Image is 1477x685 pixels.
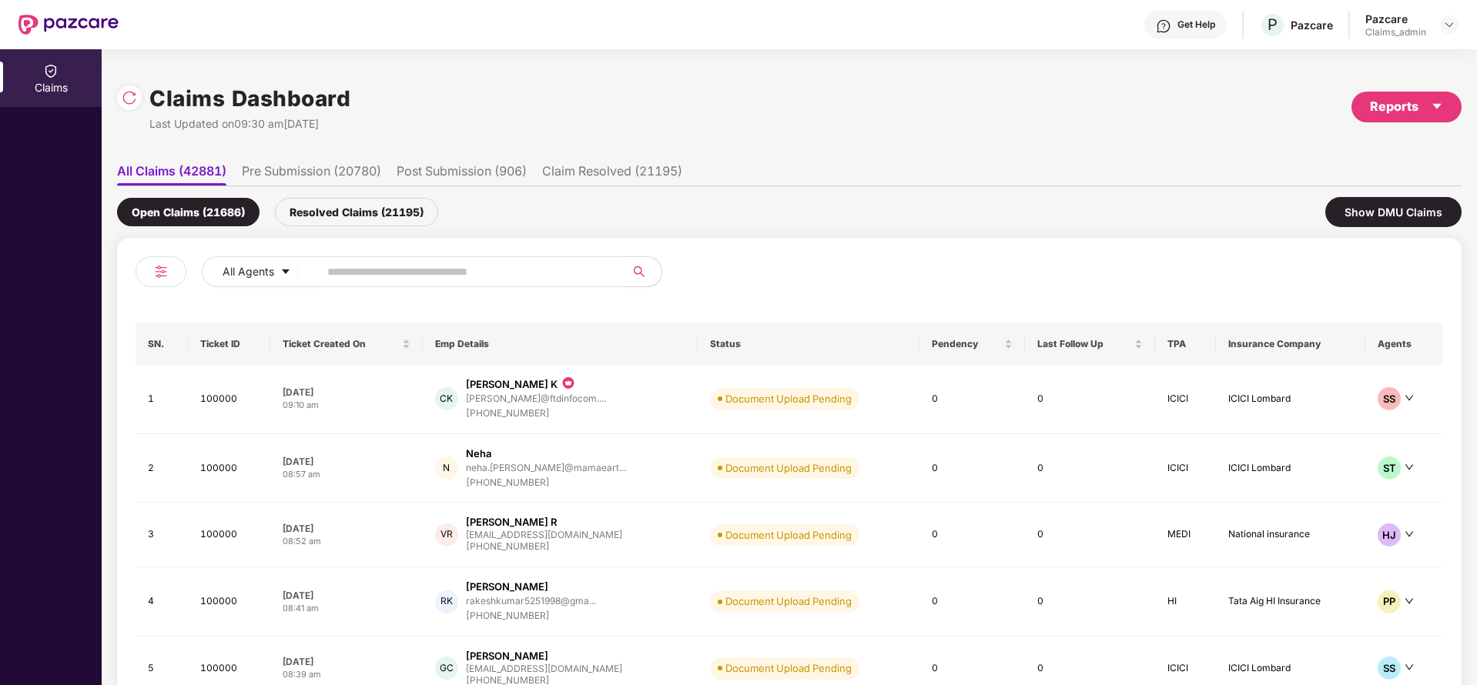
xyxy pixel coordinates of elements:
div: HJ [1378,523,1401,546]
div: [PERSON_NAME] [466,649,548,663]
td: MEDI [1155,503,1216,567]
th: Pendency [919,323,1025,365]
img: svg+xml;base64,PHN2ZyBpZD0iUmVsb2FkLTMyeDMyIiB4bWxucz0iaHR0cDovL3d3dy53My5vcmcvMjAwMC9zdmciIHdpZH... [122,90,137,105]
td: National insurance [1216,503,1365,567]
div: [PERSON_NAME] R [466,515,557,530]
div: SS [1378,387,1401,410]
li: Post Submission (906) [397,163,527,185]
div: GC [435,657,458,680]
div: Claims_admin [1365,26,1426,38]
li: Claim Resolved (21195) [542,163,682,185]
span: down [1405,596,1414,606]
div: [DATE] [283,455,410,468]
td: 100000 [188,434,270,503]
th: Status [698,323,919,365]
th: SN. [136,323,188,365]
div: ST [1378,456,1401,479]
span: caret-down [1431,100,1443,112]
div: Reports [1370,97,1443,116]
td: 0 [1025,567,1156,637]
td: 100000 [188,503,270,567]
span: P [1268,15,1278,34]
li: All Claims (42881) [117,163,226,185]
td: HI [1155,567,1216,637]
h1: Claims Dashboard [149,82,350,115]
div: [PERSON_NAME] K [466,377,558,392]
th: Ticket ID [188,323,270,365]
div: SS [1378,657,1401,680]
div: 08:52 am [283,535,410,548]
td: 0 [919,365,1025,434]
img: New Pazcare Logo [18,15,119,35]
div: Resolved Claims (21195) [275,198,438,226]
div: [EMAIL_ADDRESS][DOMAIN_NAME] [466,663,622,673]
td: ICICI Lombard [1216,434,1365,503]
div: [DATE] [283,655,410,668]
div: [PHONE_NUMBER] [466,476,626,490]
div: [DATE] [283,386,410,399]
div: RK [435,590,458,613]
td: 1 [136,365,188,434]
td: ICICI [1155,434,1216,503]
div: Open Claims (21686) [117,198,260,226]
div: [PHONE_NUMBER] [466,406,606,421]
th: Agents [1365,323,1443,365]
span: down [1405,463,1414,472]
div: Document Upload Pending [725,460,852,476]
div: rakeshkumar5251998@gma... [466,596,596,606]
div: CK [435,387,458,410]
div: [EMAIL_ADDRESS][DOMAIN_NAME] [466,530,622,540]
div: neha.[PERSON_NAME]@mamaeart... [466,463,626,473]
span: down [1405,393,1414,403]
div: Pazcare [1291,18,1333,32]
div: VR [435,523,458,546]
th: Last Follow Up [1025,323,1156,365]
th: TPA [1155,323,1216,365]
div: Get Help [1177,18,1215,31]
div: Document Upload Pending [725,660,852,676]
td: 0 [919,434,1025,503]
div: [DATE] [283,589,410,602]
div: [PERSON_NAME] [466,580,548,594]
div: 08:57 am [283,468,410,481]
td: 0 [1025,503,1156,567]
td: Tata Aig HI Insurance [1216,567,1365,637]
td: 0 [1025,434,1156,503]
div: [PERSON_NAME]@ftdinfocom.... [466,393,606,403]
button: search [624,256,662,287]
div: [DATE] [283,522,410,535]
div: Show DMU Claims [1325,197,1462,227]
div: N [435,456,458,479]
div: 09:10 am [283,399,410,412]
td: 100000 [188,567,270,637]
td: 0 [919,503,1025,567]
div: [PHONE_NUMBER] [466,540,622,554]
th: Ticket Created On [270,323,423,365]
td: 0 [1025,365,1156,434]
span: All Agents [223,263,274,280]
img: svg+xml;base64,PHN2ZyBpZD0iSGVscC0zMngzMiIgeG1sbnM9Imh0dHA6Ly93d3cudzMub3JnLzIwMDAvc3ZnIiB3aWR0aD... [1156,18,1171,34]
img: svg+xml;base64,PHN2ZyBpZD0iQ2xhaW0iIHhtbG5zPSJodHRwOi8vd3d3LnczLm9yZy8yMDAwL3N2ZyIgd2lkdGg9IjIwIi... [43,63,59,79]
div: Document Upload Pending [725,527,852,543]
span: caret-down [280,266,291,279]
td: ICICI [1155,365,1216,434]
td: 0 [919,567,1025,637]
td: ICICI Lombard [1216,365,1365,434]
td: 4 [136,567,188,637]
span: down [1405,663,1414,672]
button: All Agentscaret-down [202,256,324,287]
span: search [624,266,654,278]
div: Document Upload Pending [725,391,852,406]
div: Neha [466,446,491,461]
span: down [1405,530,1414,539]
td: 3 [136,503,188,567]
div: PP [1378,590,1401,613]
div: Pazcare [1365,12,1426,26]
img: icon [561,374,576,392]
img: svg+xml;base64,PHN2ZyB4bWxucz0iaHR0cDovL3d3dy53My5vcmcvMjAwMC9zdmciIHdpZHRoPSIyNCIgaGVpZ2h0PSIyNC... [152,262,170,281]
span: Last Follow Up [1037,338,1132,350]
td: 2 [136,434,188,503]
li: Pre Submission (20780) [242,163,381,185]
td: 100000 [188,365,270,434]
span: Pendency [932,338,1001,350]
